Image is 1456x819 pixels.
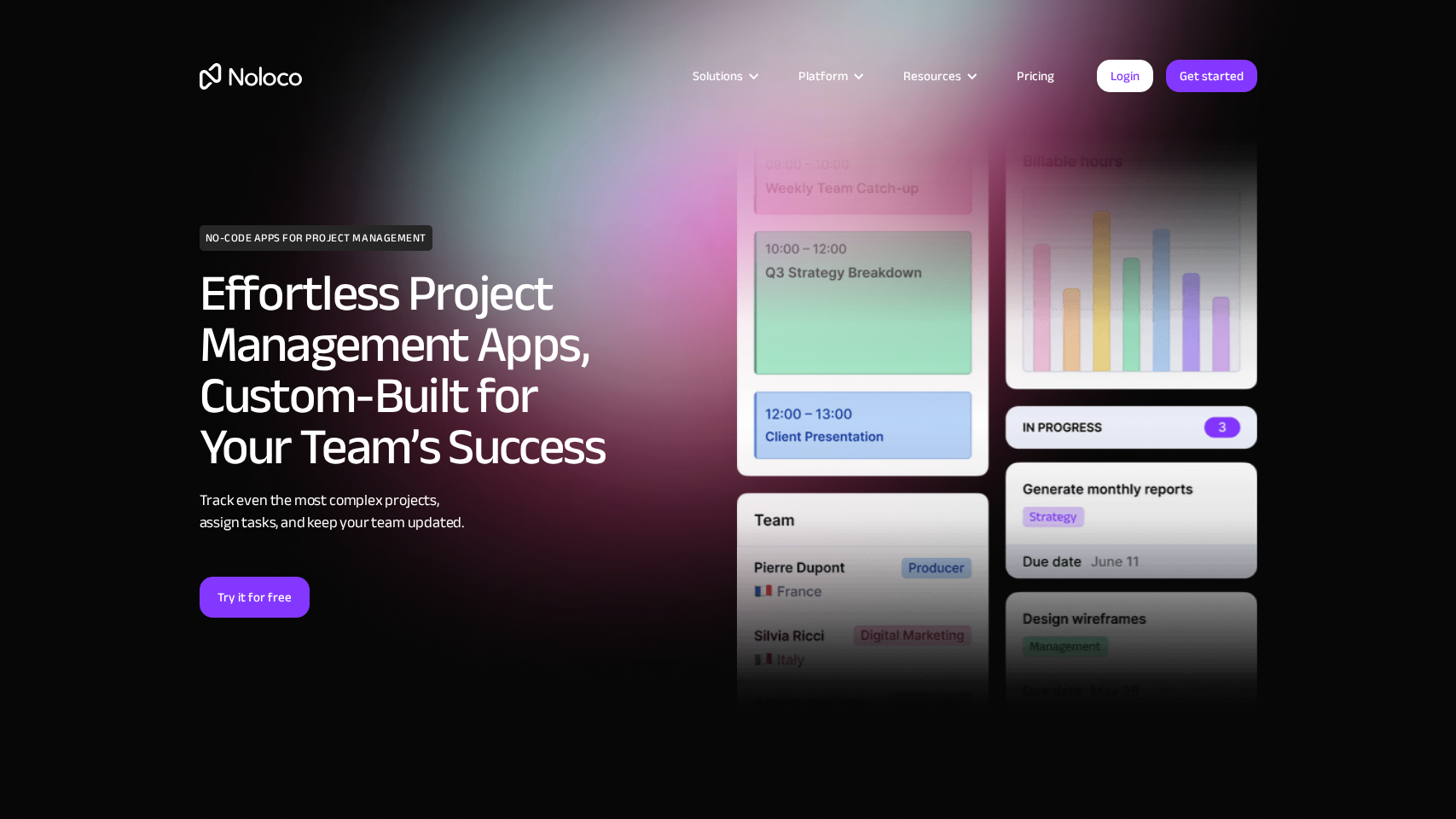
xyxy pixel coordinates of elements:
[1097,60,1153,92] a: Login
[777,65,882,87] div: Platform
[200,63,302,90] a: home
[671,65,777,87] div: Solutions
[995,65,1076,87] a: Pricing
[798,65,848,87] div: Platform
[693,65,743,87] div: Solutions
[200,268,720,473] h2: Effortless Project Management Apps, Custom-Built for Your Team’s Success
[200,490,720,534] div: Track even the most complex projects, assign tasks, and keep your team updated.
[882,65,995,87] div: Resources
[200,577,310,618] a: Try it for free
[1166,60,1257,92] a: Get started
[903,65,961,87] div: Resources
[200,225,432,251] h1: NO-CODE APPS FOR PROJECT MANAGEMENT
